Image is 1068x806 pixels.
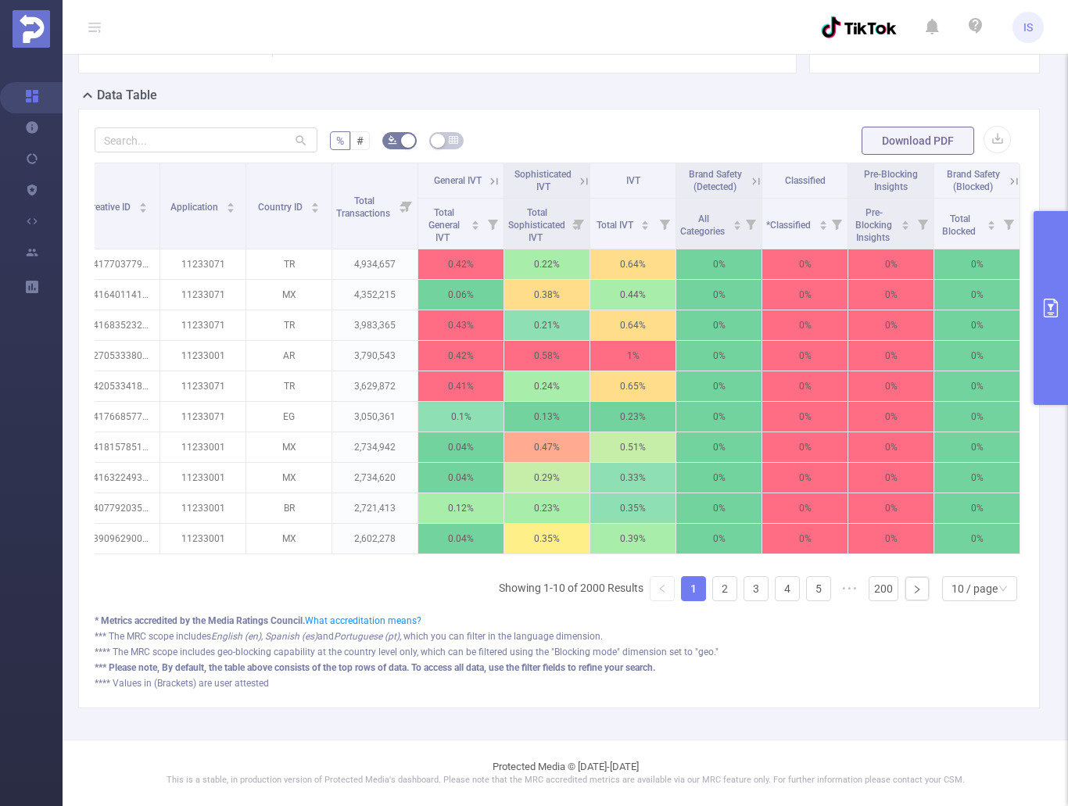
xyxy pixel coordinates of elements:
div: 10 / page [952,577,998,600]
li: Previous Page [650,576,675,601]
p: 0.64% [590,249,676,279]
p: 0.1% [418,402,504,432]
p: 2,734,620 [332,463,418,493]
p: 1841632249300994 [74,463,159,493]
b: * Metrics accredited by the Media Ratings Council. [95,615,305,626]
span: IS [1023,12,1033,43]
i: icon: caret-down [226,206,235,211]
span: Sophisticated IVT [514,169,572,192]
li: 3 [744,576,769,601]
p: 0.43% [418,310,504,340]
p: 3,983,365 [332,310,418,340]
p: 0% [762,341,848,371]
p: 0% [676,524,762,553]
p: 0% [934,493,1020,523]
p: 11233001 [160,493,245,523]
p: 11233001 [160,341,245,371]
p: 0% [934,310,1020,340]
p: MX [246,280,332,310]
p: 0.44% [590,280,676,310]
p: 0.04% [418,463,504,493]
p: 0% [676,341,762,371]
i: icon: caret-up [310,200,319,205]
p: 0% [676,249,762,279]
p: 3,629,872 [332,371,418,401]
p: 0% [934,280,1020,310]
i: Filter menu [482,199,504,249]
p: 1841683523251234 [74,310,159,340]
p: 0% [762,432,848,462]
span: % [336,134,344,147]
p: 0.06% [418,280,504,310]
span: Creative ID [86,202,133,213]
p: MX [246,524,332,553]
p: 11233071 [160,280,245,310]
p: 0.38% [504,280,590,310]
li: Next 5 Pages [837,576,862,601]
p: 11233001 [160,463,245,493]
i: Filter menu [826,199,848,249]
i: icon: table [449,135,458,145]
p: 0.23% [590,402,676,432]
img: Protected Media [13,10,50,48]
a: What accreditation means? [305,615,421,626]
span: *Classified [766,220,813,231]
li: 1 [681,576,706,601]
a: 5 [807,577,830,600]
i: icon: caret-down [138,206,147,211]
div: **** Values in (Brackets) are user attested [95,676,1023,690]
p: 0.04% [418,524,504,553]
i: icon: caret-down [987,224,996,228]
div: Sort [310,200,320,210]
i: icon: caret-down [901,224,910,228]
p: 11233071 [160,402,245,432]
p: 0.04% [418,432,504,462]
p: MX [246,432,332,462]
span: Brand Safety (Detected) [689,169,742,192]
p: 0.22% [504,249,590,279]
i: icon: down [998,584,1008,595]
p: 1841640114127922 [74,280,159,310]
p: 0.13% [504,402,590,432]
p: 0.65% [590,371,676,401]
i: Filter menu [568,199,590,249]
div: Sort [471,218,480,227]
p: 0% [848,310,934,340]
span: Total General IVT [428,207,460,243]
p: 0% [848,371,934,401]
p: 0% [848,249,934,279]
div: Sort [226,200,235,210]
span: Application [170,202,220,213]
p: 0% [676,402,762,432]
p: 0.35% [504,524,590,553]
a: 2 [713,577,736,600]
i: icon: caret-down [819,224,827,228]
div: *** The MRC scope includes and , which you can filter in the language dimension. [95,629,1023,643]
p: 0.24% [504,371,590,401]
p: 1827053338088466 [74,341,159,371]
i: icon: caret-down [471,224,480,228]
p: 0% [762,371,848,401]
p: 0% [934,402,1020,432]
p: 0% [848,341,934,371]
i: icon: right [912,585,922,594]
p: 4,352,215 [332,280,418,310]
i: icon: left [658,584,667,593]
p: 0.21% [504,310,590,340]
p: 0% [848,280,934,310]
p: 0.23% [504,493,590,523]
span: Total Blocked [942,213,978,237]
li: 4 [775,576,800,601]
span: Classified [785,175,826,186]
span: IVT [626,175,640,186]
i: Filter menu [912,199,934,249]
i: icon: bg-colors [388,135,397,145]
p: MX [246,463,332,493]
footer: Protected Media © [DATE]-[DATE] [63,740,1068,806]
p: 0% [676,280,762,310]
p: TR [246,310,332,340]
div: Sort [640,218,650,227]
p: 11233071 [160,371,245,401]
p: EG [246,402,332,432]
i: icon: caret-up [226,200,235,205]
